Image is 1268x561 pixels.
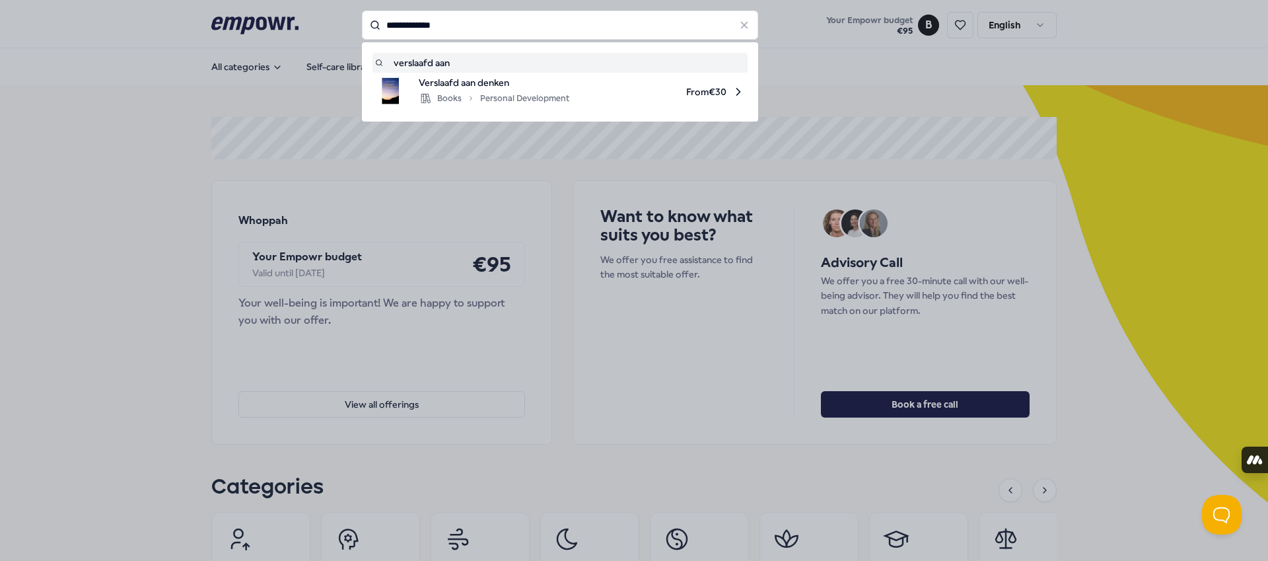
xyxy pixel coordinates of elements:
[375,56,745,70] a: verslaafd aan
[419,75,569,90] span: Verslaafd aan denken
[362,11,758,40] input: Search for products, categories or subcategories
[419,91,569,106] div: Books Personal Development
[580,75,745,108] span: From € 30
[375,75,408,108] img: product image
[1202,495,1242,535] iframe: Help Scout Beacon - Open
[375,75,745,108] a: product imageVerslaafd aan denkenBooksPersonal DevelopmentFrom€30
